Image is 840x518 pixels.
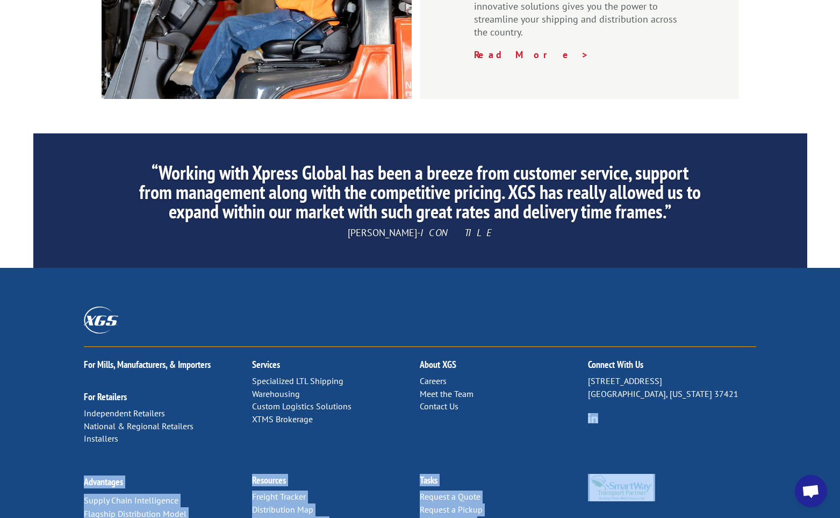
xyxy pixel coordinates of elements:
[84,391,127,403] a: For Retailers
[420,226,493,239] span: ICON TILE
[84,408,165,418] a: Independent Retailers
[252,504,313,515] a: Distribution Map
[84,421,193,431] a: National & Regional Retailers
[252,491,306,502] a: Freight Tracker
[252,401,351,411] a: Custom Logistics Solutions
[84,358,211,371] a: For Mills, Manufacturers, & Importers
[420,358,456,371] a: About XGS
[420,491,480,502] a: Request a Quote
[252,474,286,486] a: Resources
[420,375,447,386] a: Careers
[588,360,756,375] h2: Connect With Us
[84,476,123,488] a: Advantages
[474,48,589,61] a: Read More >
[134,163,706,226] h2: “Working with Xpress Global has been a breeze from customer service, support from management alon...
[252,388,300,399] a: Warehousing
[252,375,343,386] a: Specialized LTL Shipping
[420,401,458,411] a: Contact Us
[417,226,420,239] span: -
[588,375,756,401] p: [STREET_ADDRESS] [GEOGRAPHIC_DATA], [US_STATE] 37421
[84,495,178,506] a: Supply Chain Intelligence
[252,414,313,424] a: XTMS Brokerage
[252,358,280,371] a: Services
[348,226,417,239] span: [PERSON_NAME]
[420,504,483,515] a: Request a Pickup
[84,307,118,333] img: XGS_Logos_ALL_2024_All_White
[420,388,473,399] a: Meet the Team
[588,413,598,423] img: group-6
[795,475,827,507] div: Open chat
[84,433,118,444] a: Installers
[420,476,588,491] h2: Tasks
[588,474,655,501] img: Smartway_Logo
